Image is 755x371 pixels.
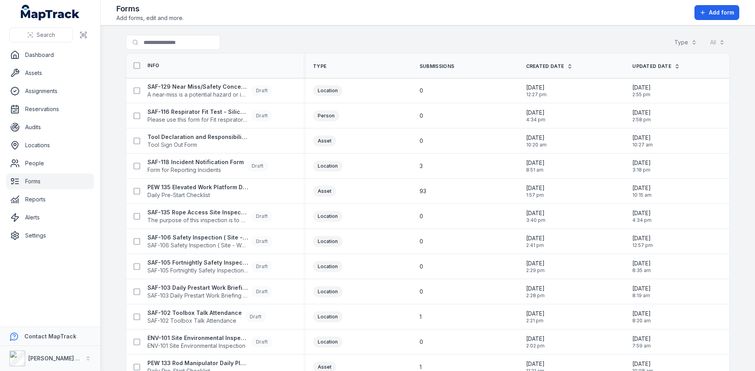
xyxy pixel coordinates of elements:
div: Location [313,161,343,172]
a: Alerts [6,210,94,225]
span: 8:19 am [632,292,651,299]
span: 0 [420,212,423,220]
strong: SAF-135 Rope Access Site Inspection [147,208,248,216]
span: Info [147,62,159,69]
span: 10:15 am [632,192,652,198]
a: SAF-105 Fortnightly Safety Inspection (Yard)SAF-105 Fortnightly Safety Inspection (Yard)Draft [147,259,273,274]
span: 3:18 pm [632,167,651,173]
time: 9/11/2025, 8:35:42 AM [632,260,651,274]
strong: ENV-101 Site Environmental Inspection [147,334,248,342]
h2: Forms [116,3,184,14]
strong: Tool Declaration and Responsibility Acknowledgement [147,133,248,141]
strong: SAF-116 Respirator Fit Test - Silica and Asbestos Awareness [147,108,248,116]
span: [DATE] [526,260,545,267]
a: SAF-103 Daily Prestart Work Briefing Attendance RegisterSAF-103 Daily Prestart Work Briefing Atte... [147,284,273,300]
strong: PEW 135 Elevated Work Platform Daily Pre-Start Checklist [147,183,248,191]
strong: SAF-118 Incident Notification Form [147,158,244,166]
a: Locations [6,137,94,153]
div: Person [313,110,339,121]
span: [DATE] [632,184,652,192]
button: All [705,35,730,50]
div: Draft [251,85,273,96]
span: 12:57 pm [632,242,653,249]
time: 9/10/2025, 4:34:39 PM [632,209,652,223]
span: [DATE] [632,335,651,343]
span: [DATE] [526,84,547,91]
span: [DATE] [526,184,545,192]
span: 8:20 am [632,318,651,324]
span: [DATE] [632,260,651,267]
span: [DATE] [526,335,545,343]
a: SAF-116 Respirator Fit Test - Silica and Asbestos AwarenessPlease use this form for Fit respirato... [147,108,273,124]
div: Asset [313,186,336,197]
button: Type [669,35,702,50]
a: Assignments [6,83,94,99]
a: Reservations [6,101,94,117]
span: 3 [420,162,423,170]
span: 10:20 am [526,142,547,148]
span: Search [37,31,55,39]
span: [DATE] [526,285,545,292]
a: ENV-101 Site Environmental InspectionENV-101 Site Environmental InspectionDraft [147,334,273,350]
span: 0 [420,238,423,245]
span: A near-miss is a potential hazard or incident in which no property was damaged and no personal in... [147,91,248,99]
time: 9/9/2025, 8:20:12 AM [632,310,651,324]
time: 6/2/2025, 3:40:39 PM [526,209,545,223]
time: 9/11/2025, 7:59:56 AM [632,335,651,349]
strong: SAF-106 Safety Inspection ( Site - Weekly ) [147,234,248,241]
span: [DATE] [526,310,545,318]
span: Add forms, edit and more. [116,14,184,22]
span: [DATE] [526,134,547,142]
span: 2:28 pm [526,292,545,299]
span: Add form [709,9,734,16]
span: Daily Pre-Start Checklist [147,191,248,199]
a: PEW 135 Elevated Work Platform Daily Pre-Start ChecklistDaily Pre-Start Checklist [147,183,248,199]
div: Draft [245,311,266,322]
div: Draft [251,286,273,297]
span: 2:41 pm [526,242,545,249]
strong: Contact MapTrack [24,333,76,340]
span: [DATE] [526,159,545,167]
span: Submissions [420,63,454,69]
strong: SAF-103 Daily Prestart Work Briefing Attendance Register [147,284,248,292]
span: 2:29 pm [526,267,545,274]
span: 1:57 pm [526,192,545,198]
a: Forms [6,174,94,189]
span: 8:35 am [632,267,651,274]
time: 9/10/2025, 12:57:19 PM [632,234,653,249]
span: 0 [420,137,423,145]
a: Settings [6,228,94,243]
span: 4:34 pm [632,217,652,223]
a: SAF-102 Toolbox Talk AttendanceSAF-102 Toolbox Talk AttendanceDraft [147,309,266,325]
a: Audits [6,119,94,135]
span: 4:34 pm [526,117,545,123]
time: 6/2/2025, 2:02:08 PM [526,335,545,349]
span: SAF-103 Daily Prestart Work Briefing Attendance Register [147,292,248,300]
span: [DATE] [526,234,545,242]
span: [DATE] [632,84,651,91]
span: [DATE] [632,209,652,217]
span: Tool Sign Out Form [147,141,248,149]
button: Search [9,27,73,42]
span: [DATE] [526,360,545,368]
time: 6/2/2025, 2:41:35 PM [526,234,545,249]
a: SAF-135 Rope Access Site InspectionThe purpose of this inspection is to ensure the Rope Access be... [147,208,273,224]
div: Draft [251,211,273,222]
div: Location [313,311,343,322]
div: Draft [251,336,273,347]
span: 0 [420,263,423,270]
time: 8/14/2025, 8:51:45 AM [526,159,545,173]
time: 9/10/2025, 2:58:33 PM [632,109,651,123]
time: 6/2/2025, 2:28:30 PM [526,285,545,299]
time: 9/9/2025, 4:34:16 PM [526,109,545,123]
time: 9/10/2025, 12:27:35 PM [526,84,547,98]
span: Please use this form for Fit respiratory test declaration [147,116,248,124]
div: Draft [247,161,268,172]
span: SAF-105 Fortnightly Safety Inspection (Yard) [147,267,248,274]
span: [DATE] [632,134,653,142]
span: 2:55 pm [632,91,651,98]
strong: PEW 133 Rod Manipulator Daily Plant Pre-Start [147,359,248,367]
span: 12:27 pm [526,91,547,98]
div: Location [313,85,343,96]
span: [DATE] [526,209,545,217]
